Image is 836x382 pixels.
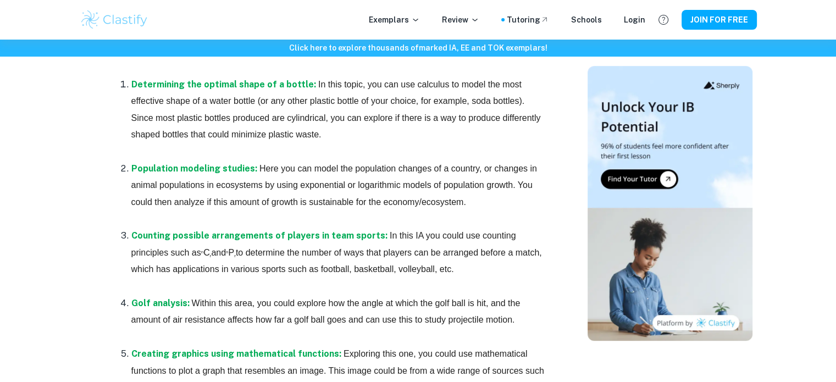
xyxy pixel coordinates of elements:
img: Clastify logo [80,9,150,31]
a: Golf analysis: [131,298,190,308]
p: Review [442,14,479,26]
span: In this IA you could use counting principles such as [131,231,518,257]
a: Login [624,14,645,26]
img: Thumbnail [588,66,752,341]
button: Help and Feedback [654,10,673,29]
a: Creating graphics using mathematical functions: [131,348,341,359]
span: P [229,248,235,257]
span: In this topic, you can use calculus to model the most effective shape of a water bottle (or any o... [131,80,543,139]
button: JOIN FOR FREE [682,10,757,30]
span: and [211,248,226,257]
a: Determining the optimal shape of a bottle: [131,79,316,90]
a: Schools [571,14,602,26]
p: Exemplars [369,14,420,26]
h6: Click here to explore thousands of marked IA, EE and TOK exemplars ! [2,42,834,54]
a: Counting possible arrangements of players in team sports: [131,230,387,241]
span: Here you can model the population changes of a country, or changes in animal populations in ecosy... [131,164,540,207]
span: Within this area, you could explore how the angle at which the golf ball is hit, and the amount o... [131,298,523,324]
a: Population modeling studies: [131,163,257,174]
sub: r [234,253,236,258]
sup: n [201,250,203,254]
sub: r [210,253,212,258]
span: to determine the number of ways that players can be arranged before a match, which has applicatio... [131,248,545,274]
span: C [203,248,210,257]
sup: n [226,250,228,254]
a: Tutoring [507,14,549,26]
